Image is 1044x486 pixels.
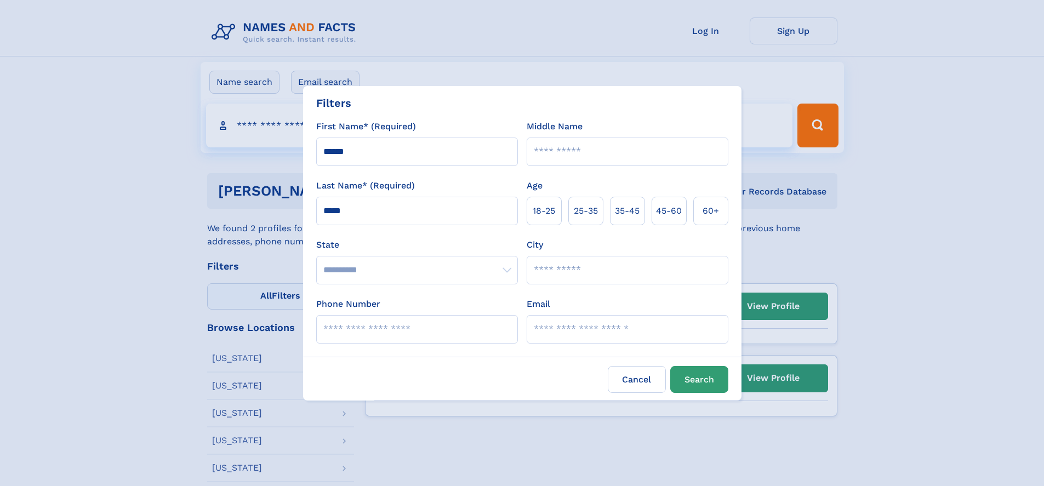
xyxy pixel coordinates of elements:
label: Cancel [608,366,666,393]
span: 18‑25 [533,204,555,218]
label: Age [527,179,543,192]
label: State [316,238,518,251]
label: Middle Name [527,120,583,133]
span: 25‑35 [574,204,598,218]
span: 35‑45 [615,204,640,218]
button: Search [670,366,728,393]
label: Last Name* (Required) [316,179,415,192]
label: Phone Number [316,298,380,311]
label: City [527,238,543,251]
label: First Name* (Required) [316,120,416,133]
span: 60+ [703,204,719,218]
div: Filters [316,95,351,111]
label: Email [527,298,550,311]
span: 45‑60 [656,204,682,218]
